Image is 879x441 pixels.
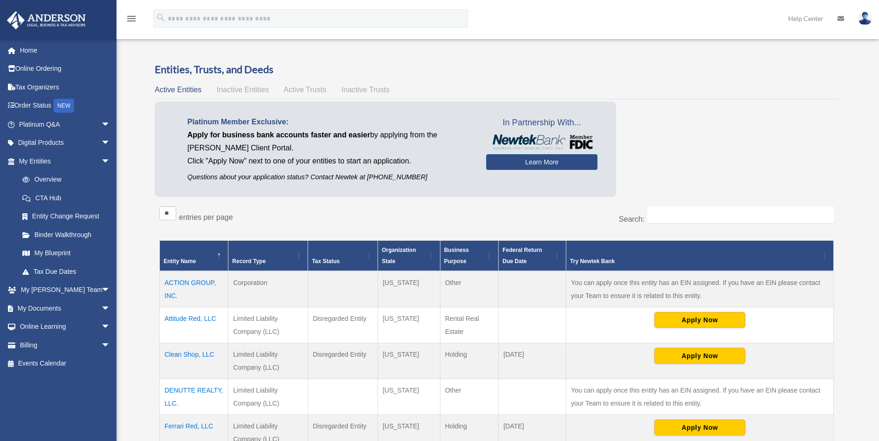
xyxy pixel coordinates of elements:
p: Platinum Member Exclusive: [187,115,472,129]
button: Apply Now [654,312,745,328]
a: CTA Hub [13,189,120,207]
a: My Blueprint [13,244,120,263]
th: Entity Name: Activate to invert sorting [160,241,228,271]
button: Apply Now [654,420,745,435]
td: Other [440,271,499,307]
td: ACTION GROUP, INC. [160,271,228,307]
label: Search: [619,215,645,223]
span: arrow_drop_down [101,336,120,355]
th: Try Newtek Bank : Activate to sort [566,241,834,271]
span: arrow_drop_down [101,134,120,153]
th: Organization State: Activate to sort [378,241,440,271]
p: by applying from the [PERSON_NAME] Client Portal. [187,129,472,155]
th: Business Purpose: Activate to sort [440,241,499,271]
span: Apply for business bank accounts faster and easier [187,131,370,139]
span: arrow_drop_down [101,152,120,171]
img: NewtekBankLogoSM.png [491,135,593,149]
a: My Documentsarrow_drop_down [7,299,124,318]
span: In Partnership With... [486,115,597,130]
a: Digital Productsarrow_drop_down [7,134,124,152]
td: [US_STATE] [378,379,440,415]
td: [US_STATE] [378,271,440,307]
td: Limited Liability Company (LLC) [228,379,308,415]
a: My Entitiesarrow_drop_down [7,152,120,170]
img: Anderson Advisors Platinum Portal [4,11,89,29]
div: NEW [54,99,74,113]
a: Online Learningarrow_drop_down [7,318,124,336]
a: Online Ordering [7,60,124,78]
td: Clean Shop, LLC [160,343,228,379]
td: [US_STATE] [378,343,440,379]
span: Record Type [232,258,266,265]
a: Entity Change Request [13,207,120,226]
td: [US_STATE] [378,307,440,343]
h3: Entities, Trusts, and Deeds [155,62,838,77]
a: Order StatusNEW [7,96,124,115]
img: User Pic [858,12,872,25]
td: Disregarded Entity [308,343,378,379]
a: Platinum Q&Aarrow_drop_down [7,115,124,134]
span: Organization State [382,247,416,265]
span: Inactive Trusts [342,86,390,94]
td: Limited Liability Company (LLC) [228,343,308,379]
button: Apply Now [654,348,745,364]
a: menu [126,16,137,24]
span: Active Trusts [284,86,327,94]
td: You can apply once this entity has an EIN assigned. If you have an EIN please contact your Team t... [566,379,834,415]
a: My [PERSON_NAME] Teamarrow_drop_down [7,281,124,299]
span: Active Entities [155,86,201,94]
div: Try Newtek Bank [570,256,819,267]
span: Entity Name [164,258,196,265]
label: entries per page [179,213,233,221]
span: arrow_drop_down [101,115,120,134]
td: Corporation [228,271,308,307]
i: search [156,13,166,23]
a: Tax Organizers [7,78,124,96]
th: Record Type: Activate to sort [228,241,308,271]
td: Rental Real Estate [440,307,499,343]
i: menu [126,13,137,24]
td: Limited Liability Company (LLC) [228,307,308,343]
a: Events Calendar [7,354,124,373]
td: DENUTTE REALTY, LLC. [160,379,228,415]
p: Click "Apply Now" next to one of your entities to start an application. [187,155,472,168]
th: Tax Status: Activate to sort [308,241,378,271]
td: Attitude Red, LLC [160,307,228,343]
a: Billingarrow_drop_down [7,336,124,354]
a: Home [7,41,124,60]
td: Other [440,379,499,415]
td: [DATE] [499,343,566,379]
span: arrow_drop_down [101,299,120,318]
span: Tax Status [312,258,340,265]
span: Inactive Entities [217,86,269,94]
a: Tax Due Dates [13,262,120,281]
a: Binder Walkthrough [13,225,120,244]
a: Learn More [486,154,597,170]
td: You can apply once this entity has an EIN assigned. If you have an EIN please contact your Team t... [566,271,834,307]
th: Federal Return Due Date: Activate to sort [499,241,566,271]
p: Questions about your application status? Contact Newtek at [PHONE_NUMBER] [187,171,472,183]
td: Holding [440,343,499,379]
span: arrow_drop_down [101,281,120,300]
td: Disregarded Entity [308,307,378,343]
span: Business Purpose [444,247,469,265]
a: Overview [13,170,115,189]
span: Federal Return Due Date [502,247,542,265]
span: arrow_drop_down [101,318,120,337]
